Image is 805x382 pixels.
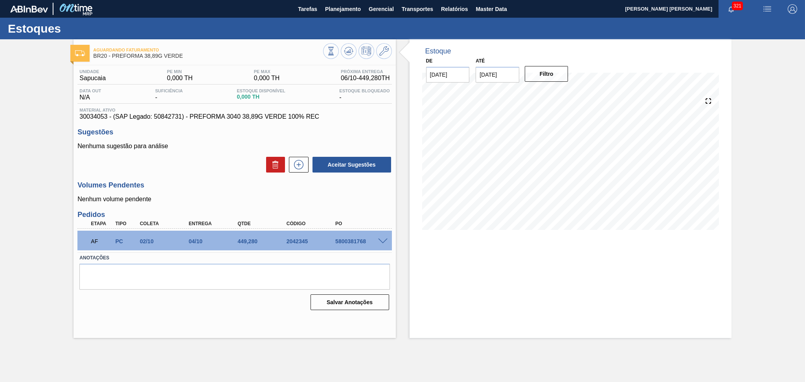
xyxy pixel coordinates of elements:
div: Estoque [425,47,451,55]
span: BR20 - PREFORMA 38,89G VERDE [93,53,323,59]
div: Coleta [138,221,193,226]
span: Próxima Entrega [341,69,390,74]
span: Suficiência [155,88,183,93]
div: 02/10/2025 [138,238,193,244]
span: PE MIN [167,69,193,74]
p: AF [91,238,112,244]
span: Tarefas [298,4,317,14]
img: Ícone [75,50,85,56]
img: userActions [763,4,772,14]
img: Logout [788,4,797,14]
span: Material ativo [79,108,390,112]
div: Aceitar Sugestões [309,156,392,173]
span: 06/10 - 449,280 TH [341,75,390,82]
div: Nova sugestão [285,157,309,173]
span: 0,000 TH [237,94,285,100]
span: 30034053 - (SAP Legado: 50842731) - PREFORMA 3040 38,89G VERDE 100% REC [79,113,390,120]
span: Data out [79,88,101,93]
label: Anotações [79,252,390,264]
button: Notificações [719,4,744,15]
div: Tipo [113,221,139,226]
h3: Volumes Pendentes [77,181,391,189]
button: Visão Geral dos Estoques [323,43,339,59]
span: PE MAX [254,69,280,74]
span: 0,000 TH [167,75,193,82]
input: dd/mm/yyyy [426,67,470,83]
div: 04/10/2025 [187,238,242,244]
span: Unidade [79,69,106,74]
input: dd/mm/yyyy [476,67,519,83]
p: Nenhum volume pendente [77,196,391,203]
span: Estoque Disponível [237,88,285,93]
h1: Estoques [8,24,147,33]
span: Master Data [476,4,507,14]
span: 321 [732,2,743,10]
div: - [153,88,185,101]
h3: Pedidos [77,211,391,219]
div: Excluir Sugestões [262,157,285,173]
span: 0,000 TH [254,75,280,82]
div: Pedido de Compra [113,238,139,244]
button: Ir ao Master Data / Geral [376,43,392,59]
div: N/A [77,88,103,101]
button: Aceitar Sugestões [312,157,391,173]
button: Salvar Anotações [311,294,389,310]
span: Sapucaia [79,75,106,82]
div: PO [333,221,388,226]
div: 5800381768 [333,238,388,244]
span: Gerencial [369,4,394,14]
img: TNhmsLtSVTkK8tSr43FrP2fwEKptu5GPRR3wAAAABJRU5ErkJggg== [10,6,48,13]
button: Filtro [525,66,568,82]
div: Qtde [235,221,290,226]
span: Transportes [402,4,433,14]
div: 2042345 [285,238,340,244]
button: Programar Estoque [358,43,374,59]
span: Planejamento [325,4,361,14]
p: Nenhuma sugestão para análise [77,143,391,150]
span: Relatórios [441,4,468,14]
label: De [426,58,433,64]
button: Atualizar Gráfico [341,43,357,59]
div: - [337,88,391,101]
div: 449,280 [235,238,290,244]
div: Aguardando Faturamento [89,233,114,250]
div: Código [285,221,340,226]
h3: Sugestões [77,128,391,136]
span: Estoque Bloqueado [339,88,390,93]
div: Etapa [89,221,114,226]
span: Aguardando Faturamento [93,48,323,52]
label: Até [476,58,485,64]
div: Entrega [187,221,242,226]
